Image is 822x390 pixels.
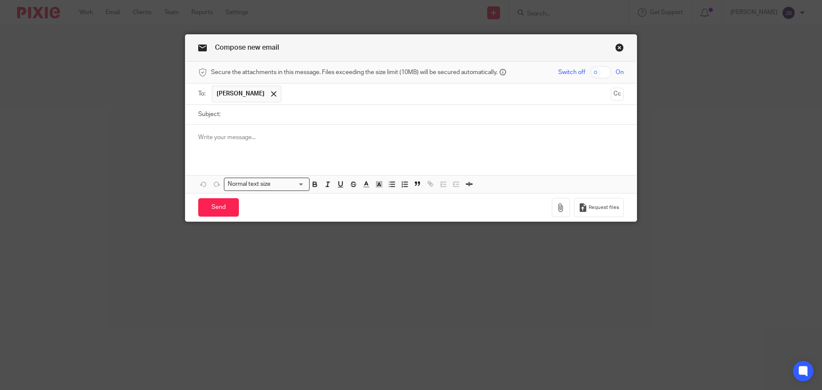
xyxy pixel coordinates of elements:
input: Send [198,198,239,217]
span: [PERSON_NAME] [217,89,265,98]
span: Request files [589,204,619,211]
span: Normal text size [226,180,273,189]
span: Compose new email [215,44,279,51]
button: Cc [611,88,624,101]
a: Close this dialog window [615,43,624,55]
label: To: [198,89,208,98]
input: Search for option [274,180,304,189]
div: Search for option [224,178,310,191]
button: Request files [574,198,624,217]
span: Secure the attachments in this message. Files exceeding the size limit (10MB) will be secured aut... [211,68,497,77]
span: On [616,68,624,77]
span: Switch off [558,68,585,77]
label: Subject: [198,110,220,119]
